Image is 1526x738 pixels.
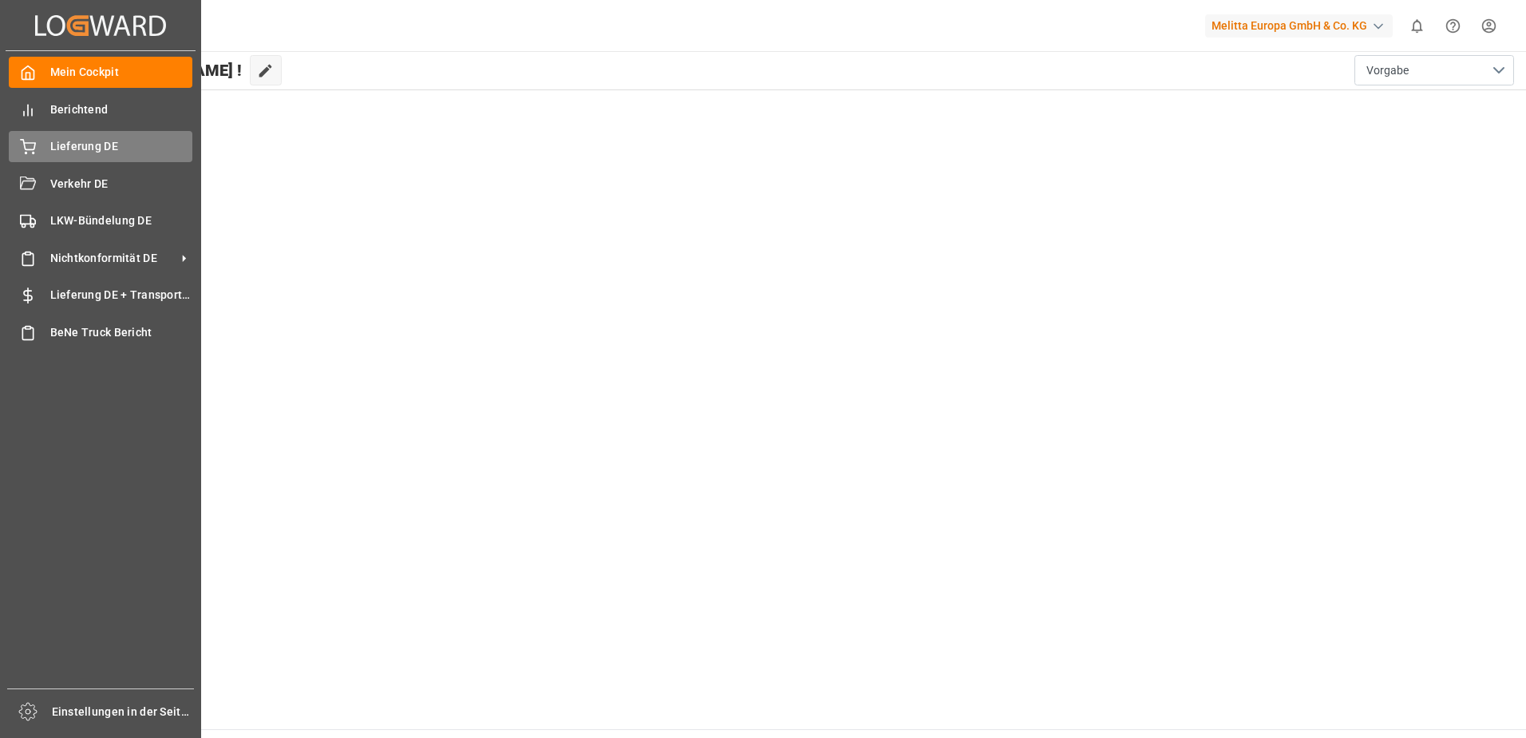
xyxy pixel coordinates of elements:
[9,280,192,311] a: Lieferung DE + Transportkosten
[50,101,193,118] span: Berichtend
[9,93,192,125] a: Berichtend
[50,287,193,304] span: Lieferung DE + Transportkosten
[9,316,192,347] a: BeNe Truck Bericht
[50,324,193,341] span: BeNe Truck Bericht
[66,55,242,85] span: Hallo [PERSON_NAME] !
[1435,8,1471,44] button: Hilfe-Center
[9,168,192,199] a: Verkehr DE
[1366,62,1409,79] span: Vorgabe
[52,704,195,720] span: Einstellungen in der Seitenleiste
[1399,8,1435,44] button: 0 neue Benachrichtigungen anzeigen
[9,205,192,236] a: LKW-Bündelung DE
[9,131,192,162] a: Lieferung DE
[50,212,193,229] span: LKW-Bündelung DE
[50,250,176,267] span: Nichtkonformität DE
[9,57,192,88] a: Mein Cockpit
[1205,10,1399,41] button: Melitta Europa GmbH & Co. KG
[1212,18,1367,34] font: Melitta Europa GmbH & Co. KG
[50,176,193,192] span: Verkehr DE
[50,138,193,155] span: Lieferung DE
[50,64,193,81] span: Mein Cockpit
[1354,55,1514,85] button: Menü öffnen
